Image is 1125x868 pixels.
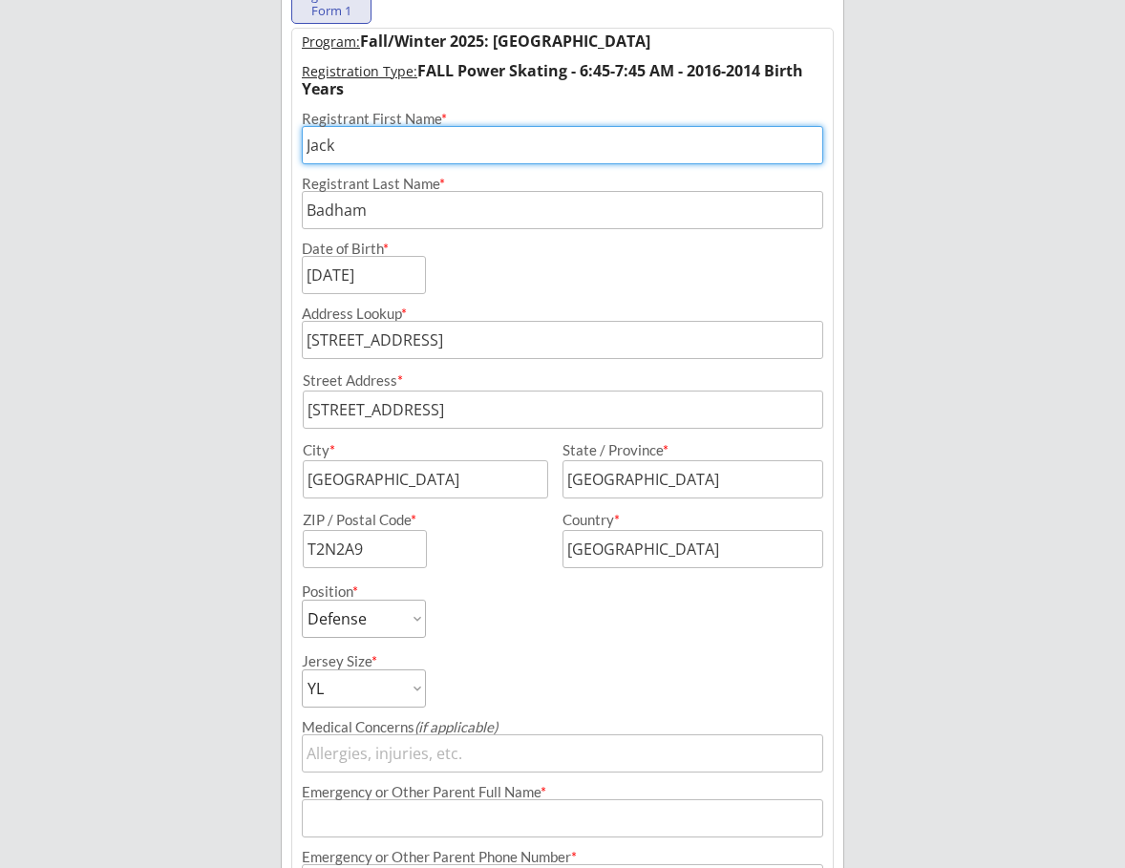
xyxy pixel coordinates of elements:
[302,785,823,799] div: Emergency or Other Parent Full Name
[302,734,823,773] input: Allergies, injuries, etc.
[562,443,800,457] div: State / Province
[302,321,823,359] input: Street, City, Province/State
[302,242,400,256] div: Date of Birth
[302,720,823,734] div: Medical Concerns
[414,718,498,735] em: (if applicable)
[302,177,823,191] div: Registrant Last Name
[562,513,800,527] div: Country
[302,850,823,864] div: Emergency or Other Parent Phone Number
[302,112,823,126] div: Registrant First Name
[302,32,360,51] u: Program:
[302,60,807,99] strong: FALL Power Skating - 6:45-7:45 AM - 2016-2014 Birth Years
[302,307,823,321] div: Address Lookup
[302,584,400,599] div: Position
[302,654,400,668] div: Jersey Size
[302,62,417,80] u: Registration Type:
[303,513,545,527] div: ZIP / Postal Code
[303,373,823,388] div: Street Address
[303,443,545,457] div: City
[360,31,650,52] strong: Fall/Winter 2025: [GEOGRAPHIC_DATA]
